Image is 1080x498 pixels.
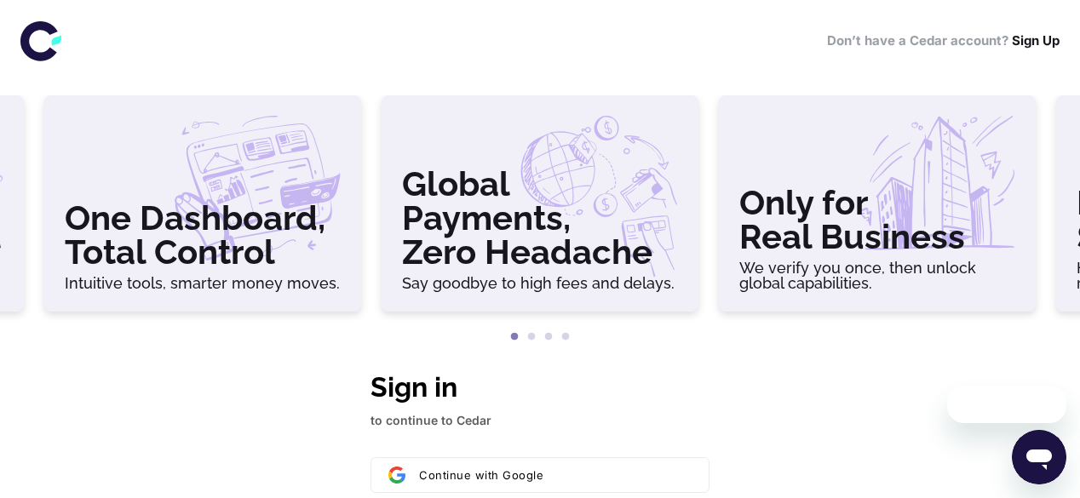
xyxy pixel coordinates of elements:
[371,411,709,430] p: to continue to Cedar
[827,31,1060,51] h6: Don’t have a Cedar account?
[540,329,557,346] button: 3
[388,467,405,484] img: Sign in with Google
[1012,430,1066,484] iframe: Button to launch messaging window
[371,457,709,493] button: Sign in with GoogleContinue with Google
[402,276,678,291] h6: Say goodbye to high fees and delays.
[419,468,543,482] span: Continue with Google
[947,386,1066,423] iframe: Message from company
[371,367,709,408] h1: Sign in
[739,186,1015,254] h3: Only for Real Business
[739,260,1015,291] h6: We verify you once, then unlock global capabilities.
[557,329,574,346] button: 4
[65,201,341,269] h3: One Dashboard, Total Control
[506,329,523,346] button: 1
[1012,32,1060,49] a: Sign Up
[523,329,540,346] button: 2
[402,167,678,269] h3: Global Payments, Zero Headache
[65,276,341,291] h6: Intuitive tools, smarter money moves.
